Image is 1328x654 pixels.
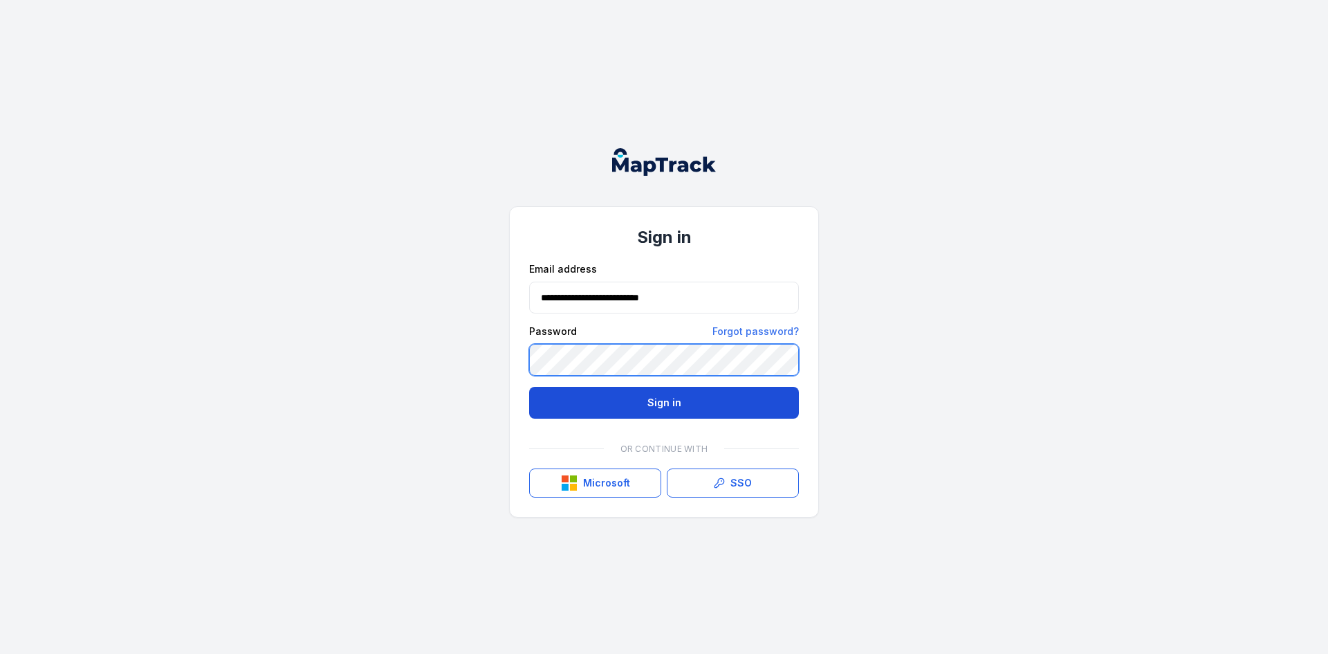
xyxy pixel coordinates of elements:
[590,148,738,176] nav: Global
[667,469,799,498] a: SSO
[712,325,799,338] a: Forgot password?
[529,435,799,463] div: Or continue with
[529,325,577,338] label: Password
[529,387,799,419] button: Sign in
[529,469,661,498] button: Microsoft
[529,226,799,248] h1: Sign in
[529,262,597,276] label: Email address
